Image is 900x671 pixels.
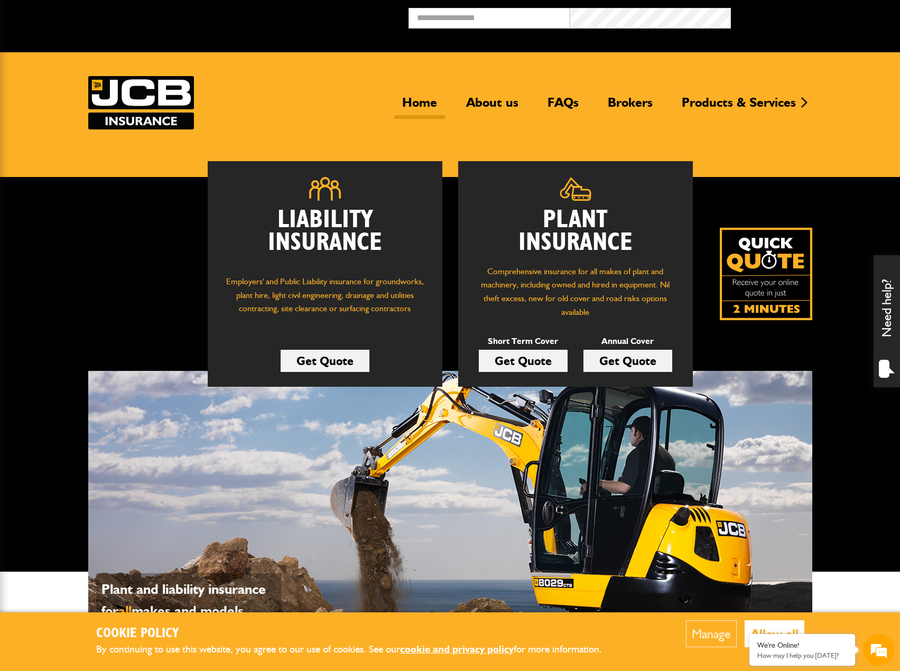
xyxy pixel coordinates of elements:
[96,626,619,642] h2: Cookie Policy
[474,265,677,319] p: Comprehensive insurance for all makes of plant and machinery, including owned and hired in equipm...
[224,209,426,265] h2: Liability Insurance
[757,641,847,650] div: We're Online!
[394,95,445,119] a: Home
[686,620,737,647] button: Manage
[101,579,276,622] p: Plant and liability insurance for makes and models...
[88,76,194,129] a: JCB Insurance Services
[118,602,132,619] span: all
[479,350,568,372] a: Get Quote
[757,651,847,659] p: How may I help you today?
[583,334,672,348] p: Annual Cover
[674,95,804,119] a: Products & Services
[720,228,812,320] a: Get your insurance quote isn just 2-minutes
[720,228,812,320] img: Quick Quote
[745,620,804,647] button: Allow all
[583,350,672,372] a: Get Quote
[96,641,619,658] p: By continuing to use this website, you agree to our use of cookies. See our for more information.
[281,350,369,372] a: Get Quote
[874,255,900,387] div: Need help?
[224,275,426,325] p: Employers' and Public Liability insurance for groundworks, plant hire, light civil engineering, d...
[474,209,677,254] h2: Plant Insurance
[400,643,514,655] a: cookie and privacy policy
[479,334,568,348] p: Short Term Cover
[731,8,892,24] button: Broker Login
[540,95,587,119] a: FAQs
[458,95,526,119] a: About us
[600,95,661,119] a: Brokers
[88,76,194,129] img: JCB Insurance Services logo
